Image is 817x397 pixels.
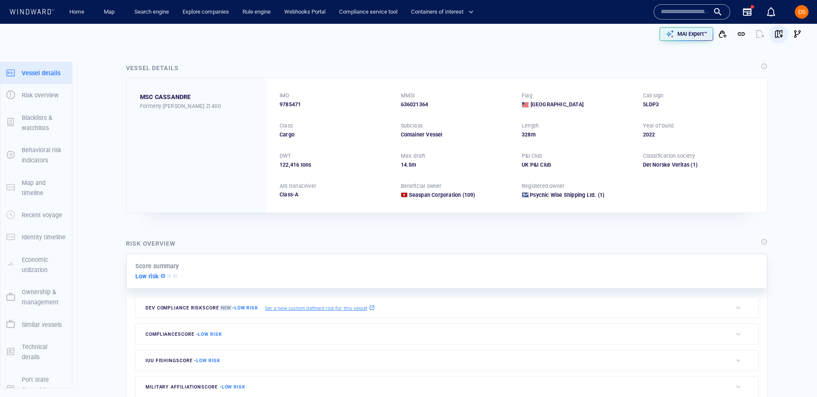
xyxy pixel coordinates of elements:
[0,118,72,126] a: Blacklists & watchlists
[265,304,367,312] p: Set a new custom defined risk for this vessel
[401,152,426,160] p: Max. draft
[793,3,810,20] button: DS
[22,68,60,78] p: Vessel details
[798,9,806,15] span: DS
[66,5,88,20] a: Home
[0,249,72,281] button: Economic utilization
[97,5,124,20] button: Map
[401,92,415,99] p: MMSI
[280,101,301,108] span: 9785471
[222,384,246,390] span: Low risk
[281,5,329,20] a: Webhooks Portal
[677,30,707,38] p: MAI Expert™
[0,172,72,204] button: Map and timeline
[22,232,66,242] p: Identity timeline
[643,122,674,130] p: Year of build
[0,320,72,328] a: Similar vessels
[732,25,751,43] button: Get link
[0,211,72,219] a: Recent voyage
[411,162,416,168] span: m
[336,5,401,20] a: Compliance service tool
[0,68,72,77] a: Vessel details
[0,62,72,84] button: Vessel details
[643,101,754,108] div: 5LDP3
[196,358,220,363] span: Low risk
[146,384,246,390] span: military affiliation score -
[280,92,290,99] p: IMO
[135,261,179,271] p: Score summary
[401,122,423,130] p: Subclass
[22,342,66,363] p: Technical details
[689,161,754,169] span: (1)
[401,182,442,190] p: Beneficial owner
[146,358,220,363] span: IUU Fishing score -
[280,131,391,139] div: Cargo
[22,210,62,220] p: Recent voyage
[22,320,62,330] p: Similar vessels
[126,238,176,249] div: Risk overview
[0,107,72,139] button: Blacklists & watchlists
[22,178,66,198] p: Map and timeline
[22,145,66,166] p: Behavioral risk indicators
[146,332,222,337] span: compliance score -
[280,182,316,190] p: AIS transceiver
[596,191,604,199] span: (1)
[179,5,232,20] button: Explore companies
[0,84,72,106] button: Risk overview
[643,161,690,169] div: Det Norske Veritas
[0,336,72,369] button: Technical details
[0,293,72,301] a: Ownership & management
[0,91,72,99] a: Risk overview
[100,5,121,20] a: Map
[643,92,664,99] p: Call sign
[0,347,72,355] a: Technical details
[401,131,512,139] div: Container Vessel
[0,314,72,336] button: Similar vessels
[531,131,536,138] span: m
[22,287,66,308] p: Ownership & management
[788,25,807,43] button: Visual Link Analysis
[409,191,475,199] a: Seaspan Corporation (109)
[22,255,66,275] p: Economic utilization
[781,359,811,391] iframe: Chat
[131,5,172,20] a: Search engine
[407,162,408,168] span: .
[643,161,754,169] div: Det Norske Veritas
[713,25,732,43] button: Add to vessel list
[280,191,298,198] span: Class-A
[280,161,391,169] div: 122,416 tons
[401,162,407,168] span: 14
[522,131,531,138] span: 328
[409,192,461,198] span: Seaspan Corporation
[522,182,564,190] p: Registered owner
[408,5,481,20] button: Containers of interest
[239,5,274,20] a: Rule engine
[643,152,695,160] p: Classification society
[522,161,633,169] div: UK P&I Club
[0,204,72,226] button: Recent voyage
[531,101,583,108] span: [GEOGRAPHIC_DATA]
[63,5,90,20] button: Home
[0,281,72,314] button: Ownership & management
[0,226,72,248] button: Identity timeline
[219,305,232,311] span: New
[0,139,72,172] button: Behavioral risk indicators
[530,192,596,198] span: Psychic Wise Shipping Ltd.
[530,191,604,199] a: Psychic Wise Shipping Ltd. (1)
[401,101,512,108] div: 636021364
[461,191,475,199] span: (109)
[643,131,754,139] div: 2022
[135,271,159,281] p: Low risk
[766,7,776,17] div: Notification center
[265,303,375,312] a: Set a new custom defined risk for this vessel
[522,122,539,130] p: Length
[522,92,532,99] p: Flag
[140,92,191,102] div: MSC CASSANDRE
[140,102,252,110] div: Formerly: [PERSON_NAME] ZI 400
[522,152,543,160] p: P&I Club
